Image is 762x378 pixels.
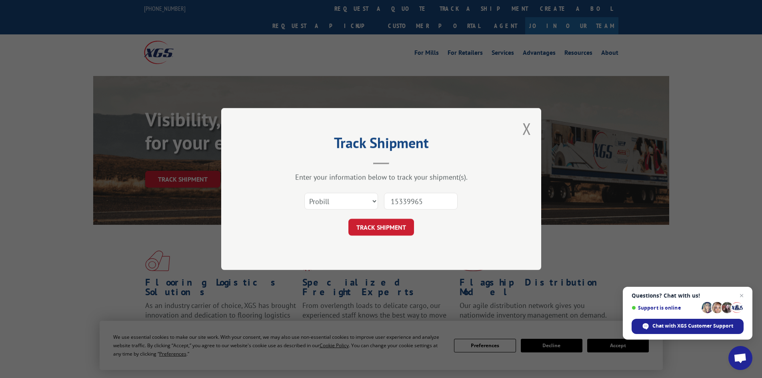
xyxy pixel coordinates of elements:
[728,346,752,370] div: Open chat
[261,137,501,152] h2: Track Shipment
[652,322,733,330] span: Chat with XGS Customer Support
[632,292,744,299] span: Questions? Chat with us!
[522,118,531,139] button: Close modal
[632,319,744,334] div: Chat with XGS Customer Support
[348,219,414,236] button: TRACK SHIPMENT
[261,172,501,182] div: Enter your information below to track your shipment(s).
[737,291,746,300] span: Close chat
[632,305,699,311] span: Support is online
[384,193,458,210] input: Number(s)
